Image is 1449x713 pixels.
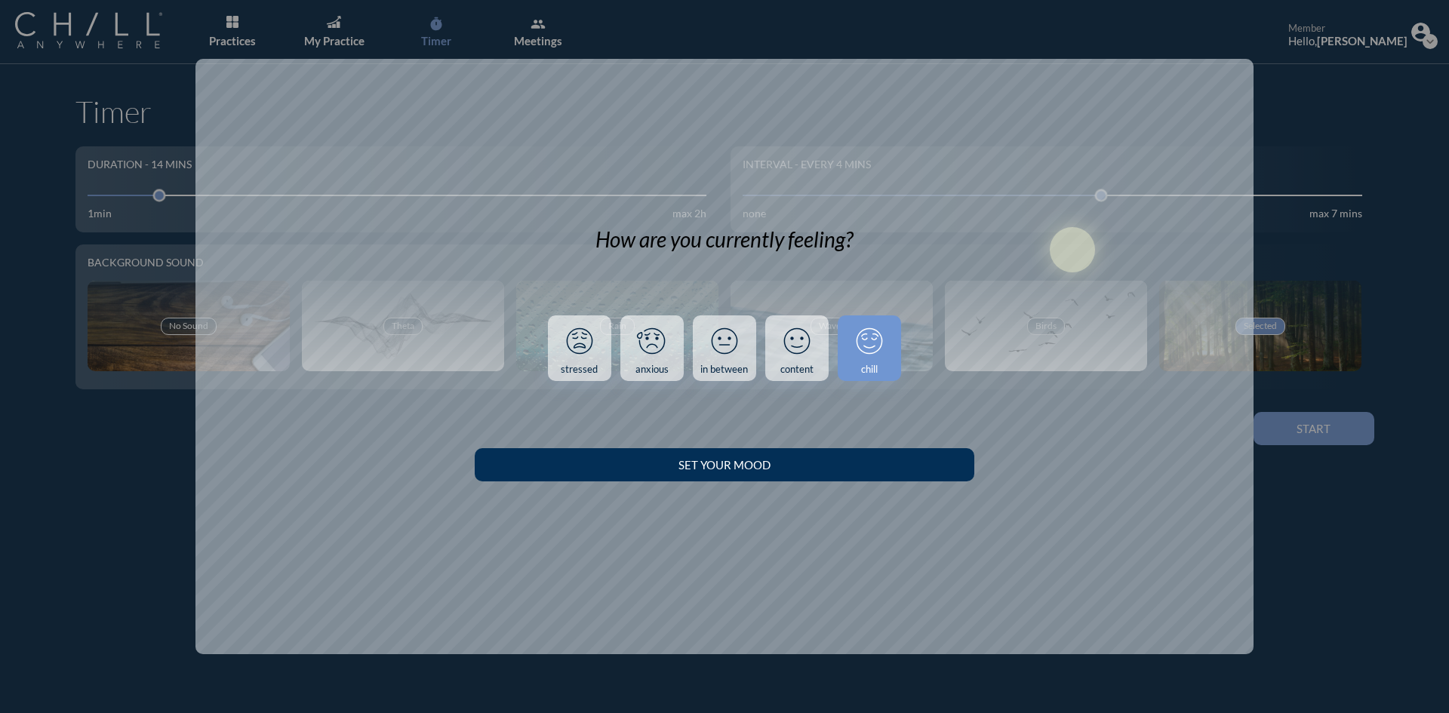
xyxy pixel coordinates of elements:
a: anxious [620,315,684,382]
div: Set your Mood [501,458,947,472]
a: chill [838,315,901,382]
div: in between [700,364,748,376]
div: anxious [635,364,669,376]
a: stressed [548,315,611,382]
a: content [765,315,829,382]
div: content [780,364,814,376]
a: in between [693,315,756,382]
div: stressed [561,364,598,376]
button: Set your Mood [475,448,974,481]
div: How are you currently feeling? [595,227,853,253]
div: chill [861,364,878,376]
